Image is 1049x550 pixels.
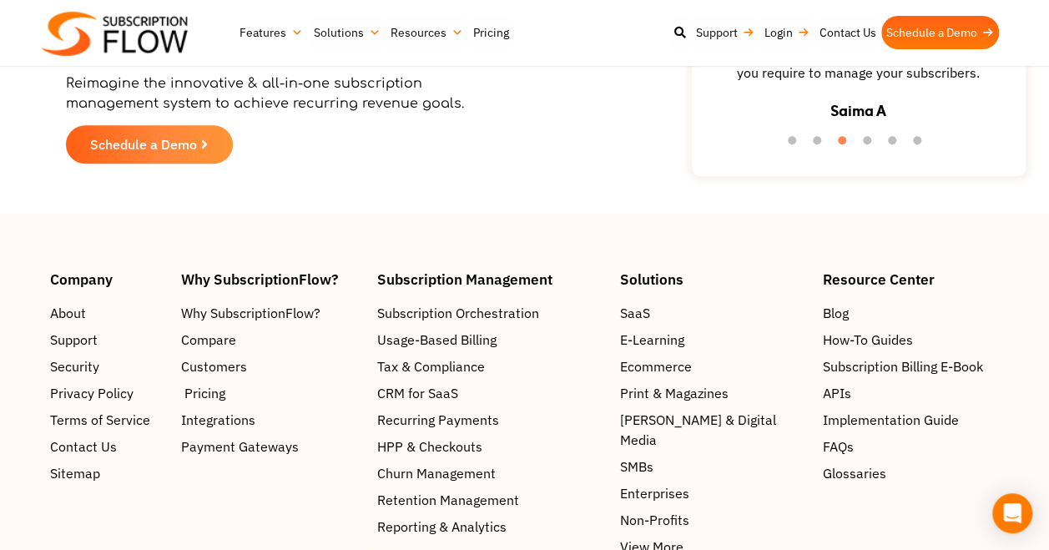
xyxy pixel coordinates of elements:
span: Privacy Policy [50,383,134,403]
span: How-To Guides [823,330,913,350]
span: Compare [181,330,236,350]
span: Retention Management [376,490,518,510]
a: Churn Management [376,463,603,483]
a: CRM for SaaS [376,383,603,403]
h4: Subscription Management [376,272,603,286]
span: Churn Management [376,463,495,483]
a: Tax & Compliance [376,356,603,376]
button: 4 of 6 [863,136,880,153]
a: Non-Profits [620,510,806,530]
a: Blog [823,303,999,323]
a: Ecommerce [620,356,806,376]
a: Solutions [308,16,385,49]
span: CRM for SaaS [376,383,457,403]
span: Implementation Guide [823,410,959,430]
a: HPP & Checkouts [376,436,603,457]
img: Subscriptionflow [42,12,188,56]
span: Contact Us [50,436,117,457]
a: Schedule a Demo [881,16,999,49]
a: [PERSON_NAME] & Digital Media [620,410,806,450]
a: SMBs [620,457,806,477]
a: Enterprises [620,483,806,503]
a: Reporting & Analytics [376,517,603,537]
a: Security [50,356,164,376]
span: Usage-Based Billing [376,330,496,350]
a: Subscription Orchestration [376,303,603,323]
span: Enterprises [620,483,689,503]
span: Support [50,330,98,350]
a: Schedule a Demo [66,125,233,164]
span: Tax & Compliance [376,356,484,376]
a: Sitemap [50,463,164,483]
span: Integrations [181,410,255,430]
a: Glossaries [823,463,999,483]
span: Recurring Payments [376,410,498,430]
a: Features [235,16,308,49]
a: How-To Guides [823,330,999,350]
a: APIs [823,383,999,403]
button: 3 of 6 [838,136,855,153]
a: Integrations [181,410,360,430]
a: Support [691,16,759,49]
a: Support [50,330,164,350]
span: Security [50,356,99,376]
span: Payment Gateways [181,436,299,457]
a: Resources [385,16,467,49]
h4: Solutions [620,272,806,286]
p: Reimagine the innovative & all-in-one subscription management system to achieve recurring revenue... [66,73,483,114]
span: Customers [181,356,247,376]
a: Implementation Guide [823,410,999,430]
span: Blog [823,303,849,323]
h4: Why SubscriptionFlow? [181,272,360,286]
a: Why SubscriptionFlow? [181,303,360,323]
span: Glossaries [823,463,886,483]
h3: Saima A [830,99,886,122]
span: Subscription Billing E-Book [823,356,983,376]
span: Sitemap [50,463,100,483]
span: Schedule a Demo [90,138,197,151]
button: 2 of 6 [813,136,830,153]
h4: Company [50,272,164,286]
span: Print & Magazines [620,383,729,403]
span: Non-Profits [620,510,689,530]
a: Pricing [467,16,513,49]
h4: Resource Center [823,272,999,286]
button: 5 of 6 [888,136,905,153]
a: Print & Magazines [620,383,806,403]
a: FAQs [823,436,999,457]
span: Ecommerce [620,356,692,376]
span: E-Learning [620,330,684,350]
span: APIs [823,383,851,403]
a: Retention Management [376,490,603,510]
a: Terms of Service [50,410,164,430]
span: HPP & Checkouts [376,436,482,457]
a: Pricing [181,383,360,403]
a: Usage-Based Billing [376,330,603,350]
a: Privacy Policy [50,383,164,403]
a: Contact Us [50,436,164,457]
span: SaaS [620,303,650,323]
span: SMBs [620,457,653,477]
a: Customers [181,356,360,376]
span: Why SubscriptionFlow? [181,303,320,323]
a: Compare [181,330,360,350]
div: Open Intercom Messenger [992,493,1032,533]
a: About [50,303,164,323]
a: SaaS [620,303,806,323]
a: Subscription Billing E-Book [823,356,999,376]
a: Login [759,16,814,49]
span: Subscription Orchestration [376,303,538,323]
button: 1 of 6 [788,136,804,153]
span: Reporting & Analytics [376,517,506,537]
a: Payment Gateways [181,436,360,457]
span: About [50,303,86,323]
span: Terms of Service [50,410,150,430]
a: E-Learning [620,330,806,350]
a: Recurring Payments [376,410,603,430]
a: Contact Us [814,16,881,49]
button: 6 of 6 [913,136,930,153]
span: FAQs [823,436,854,457]
span: Pricing [184,383,225,403]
